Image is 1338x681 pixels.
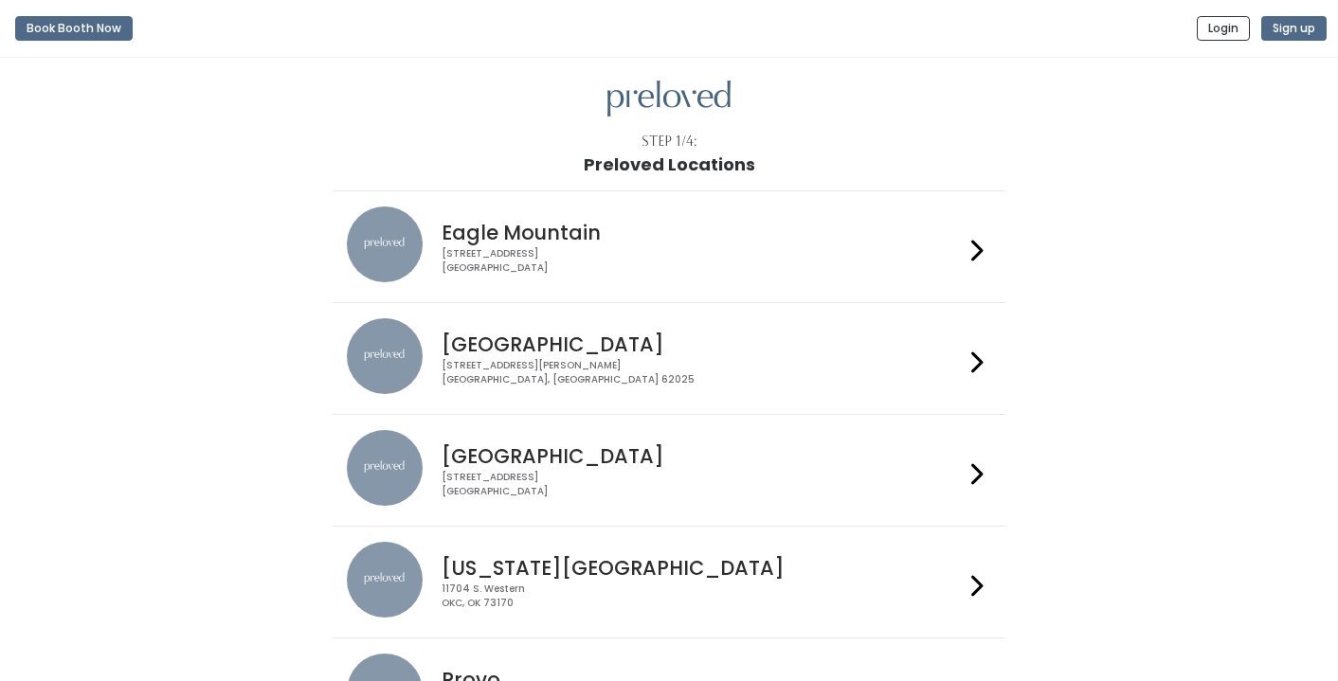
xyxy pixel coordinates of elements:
a: preloved location [US_STATE][GEOGRAPHIC_DATA] 11704 S. WesternOKC, OK 73170 [347,542,990,622]
h4: [GEOGRAPHIC_DATA] [442,445,963,467]
img: preloved logo [607,81,731,117]
button: Login [1197,16,1250,41]
div: [STREET_ADDRESS] [GEOGRAPHIC_DATA] [442,471,963,498]
a: preloved location [GEOGRAPHIC_DATA] [STREET_ADDRESS][GEOGRAPHIC_DATA] [347,430,990,511]
img: preloved location [347,318,423,394]
img: preloved location [347,542,423,618]
a: Book Booth Now [15,8,133,49]
button: Book Booth Now [15,16,133,41]
a: preloved location [GEOGRAPHIC_DATA] [STREET_ADDRESS][PERSON_NAME][GEOGRAPHIC_DATA], [GEOGRAPHIC_D... [347,318,990,399]
div: 11704 S. Western OKC, OK 73170 [442,582,963,610]
img: preloved location [347,430,423,506]
a: preloved location Eagle Mountain [STREET_ADDRESS][GEOGRAPHIC_DATA] [347,206,990,287]
h1: Preloved Locations [584,155,755,174]
div: Step 1/4: [642,132,697,152]
h4: [US_STATE][GEOGRAPHIC_DATA] [442,557,963,579]
button: Sign up [1261,16,1327,41]
div: [STREET_ADDRESS] [GEOGRAPHIC_DATA] [442,247,963,275]
h4: Eagle Mountain [442,222,963,243]
img: preloved location [347,206,423,282]
div: [STREET_ADDRESS][PERSON_NAME] [GEOGRAPHIC_DATA], [GEOGRAPHIC_DATA] 62025 [442,359,963,386]
h4: [GEOGRAPHIC_DATA] [442,333,963,355]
